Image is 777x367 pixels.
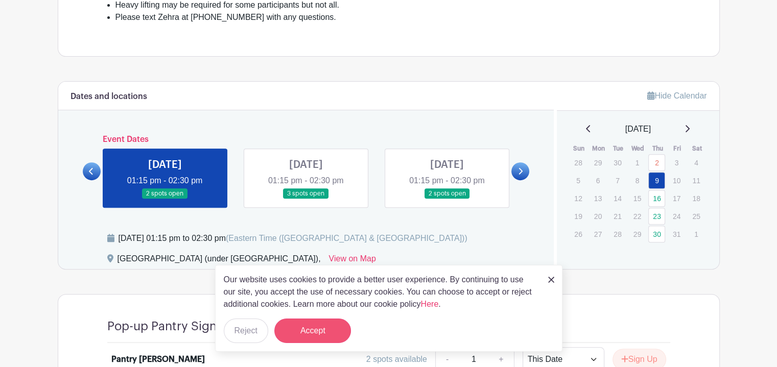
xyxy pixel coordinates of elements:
th: Tue [608,143,628,154]
p: 11 [688,173,704,188]
div: [GEOGRAPHIC_DATA] (under [GEOGRAPHIC_DATA]), [117,253,321,269]
p: 4 [688,155,704,170]
p: 27 [590,226,606,242]
th: Wed [628,143,648,154]
p: 3 [668,155,685,170]
div: 2 spots available [366,353,427,365]
button: Reject [224,319,268,343]
span: (Eastern Time ([GEOGRAPHIC_DATA] & [GEOGRAPHIC_DATA])) [226,234,467,242]
p: 6 [590,173,606,188]
a: Here [421,300,439,308]
p: 24 [668,208,685,224]
p: 28 [570,155,586,170]
th: Sat [687,143,707,154]
p: 5 [570,173,586,188]
th: Thu [648,143,668,154]
li: Please text Zehra at [PHONE_NUMBER] with any questions. [115,11,670,23]
p: 20 [590,208,606,224]
p: 8 [629,173,646,188]
p: 1 [629,155,646,170]
p: 7 [609,173,626,188]
p: 13 [590,190,606,206]
a: 9 [648,172,665,189]
h4: Pop-up Pantry Sign-up [107,319,236,334]
span: [DATE] [625,123,651,135]
div: [DATE] 01:15 pm to 02:30 pm [119,232,467,244]
a: 2 [648,154,665,171]
a: 30 [648,226,665,242]
h6: Event Dates [101,135,512,144]
div: Pantry [PERSON_NAME] [111,353,205,365]
p: 15 [629,190,646,206]
th: Sun [569,143,589,154]
p: 1 [688,226,704,242]
p: Our website uses cookies to provide a better user experience. By continuing to use our site, you ... [224,274,537,310]
button: Accept [274,319,351,343]
p: 12 [570,190,586,206]
a: 16 [648,190,665,207]
th: Fri [668,143,688,154]
p: 29 [629,226,646,242]
p: 18 [688,190,704,206]
p: 30 [609,155,626,170]
th: Mon [589,143,609,154]
p: 21 [609,208,626,224]
h6: Dates and locations [70,92,147,102]
p: 28 [609,226,626,242]
p: 25 [688,208,704,224]
p: 22 [629,208,646,224]
p: 19 [570,208,586,224]
p: 14 [609,190,626,206]
a: View on Map [329,253,376,269]
p: 31 [668,226,685,242]
p: 17 [668,190,685,206]
a: 23 [648,208,665,225]
img: close_button-5f87c8562297e5c2d7936805f587ecaba9071eb48480494691a3f1689db116b3.svg [548,277,554,283]
a: Hide Calendar [647,91,707,100]
p: 29 [590,155,606,170]
p: 10 [668,173,685,188]
p: 26 [570,226,586,242]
